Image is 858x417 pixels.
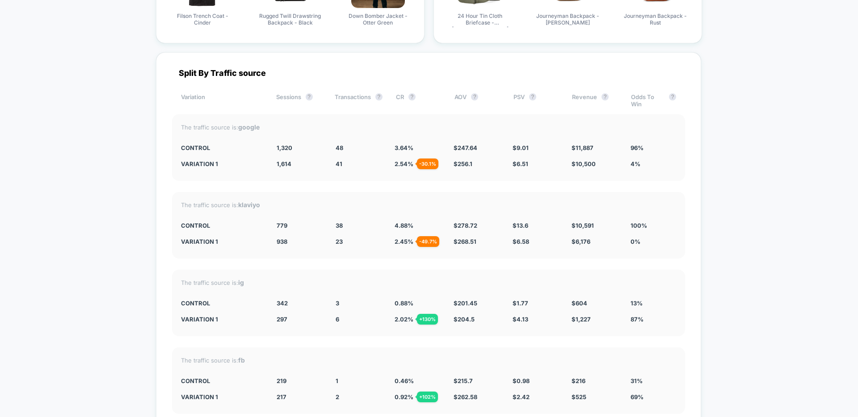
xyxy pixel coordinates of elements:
[181,144,263,151] div: CONTROL
[417,236,439,247] div: - 49.7 %
[454,238,476,245] span: $ 268.51
[572,93,617,108] div: Revenue
[336,377,338,384] span: 1
[529,93,536,100] button: ?
[408,93,416,100] button: ?
[238,356,245,364] strong: fb
[395,377,414,384] span: 0.46 %
[276,93,321,108] div: Sessions
[631,377,676,384] div: 31%
[238,123,260,131] strong: google
[181,377,263,384] div: CONTROL
[306,93,313,100] button: ?
[631,222,676,229] div: 100%
[277,377,286,384] span: 219
[631,144,676,151] div: 96%
[395,316,413,323] span: 2.02 %
[454,393,477,400] span: $ 262.58
[181,160,263,167] div: Variation 1
[336,393,339,400] span: 2
[417,392,438,402] div: + 102 %
[513,377,530,384] span: $ 0.98
[572,316,591,323] span: $ 1,227
[454,93,500,108] div: AOV
[471,93,478,100] button: ?
[572,377,585,384] span: $ 216
[572,238,590,245] span: $ 6,176
[454,300,477,307] span: $ 201.45
[513,144,529,151] span: $ 9.01
[336,222,343,229] span: 38
[336,238,343,245] span: 23
[169,13,236,27] span: Filson Trench Coat - Cinder
[375,93,383,100] button: ?
[336,316,339,323] span: 6
[454,222,477,229] span: $ 278.72
[631,316,676,323] div: 87%
[181,356,676,364] div: The traffic source is:
[417,314,438,325] div: + 130 %
[181,393,263,400] div: Variation 1
[572,144,593,151] span: $ 11,887
[454,144,477,151] span: $ 247.64
[238,201,260,208] strong: klaviyo
[277,393,286,400] span: 217
[601,93,609,100] button: ?
[277,316,287,323] span: 297
[572,160,596,167] span: $ 10,500
[181,123,676,131] div: The traffic source is:
[513,316,528,323] span: $ 4.13
[336,160,342,167] span: 41
[513,93,559,108] div: PSV
[395,238,413,245] span: 2.45 %
[454,316,475,323] span: $ 204.5
[238,279,244,286] strong: ig
[454,160,472,167] span: $ 256.1
[181,238,263,245] div: Variation 1
[669,93,676,100] button: ?
[417,158,438,169] div: - 30.1 %
[277,144,292,151] span: 1,320
[572,300,587,307] span: $ 604
[513,160,528,167] span: $ 6.51
[513,393,530,400] span: $ 2.42
[181,316,263,323] div: Variation 1
[572,222,594,229] span: $ 10,591
[277,300,288,307] span: 342
[534,13,601,27] span: Journeyman Backpack - [PERSON_NAME]
[335,93,383,108] div: Transactions
[277,160,291,167] span: 1,614
[454,377,473,384] span: $ 215.7
[513,300,528,307] span: $ 1.77
[631,238,676,245] div: 0%
[631,93,676,108] div: Odds To Win
[395,160,413,167] span: 2.54 %
[336,300,339,307] span: 3
[257,13,324,27] span: Rugged Twill Drawstring Backpack - Black
[631,160,676,167] div: 4%
[395,144,413,151] span: 3.64 %
[631,393,676,400] div: 69%
[622,13,689,27] span: Journeyman Backpack - Rust
[181,201,676,208] div: The traffic source is:
[572,393,586,400] span: $ 525
[631,300,676,307] div: 13%
[181,222,263,229] div: CONTROL
[336,144,343,151] span: 48
[181,279,676,286] div: The traffic source is:
[181,93,263,108] div: Variation
[395,393,413,400] span: 0.92 %
[181,300,263,307] div: CONTROL
[277,222,287,229] span: 779
[395,300,413,307] span: 0.88 %
[513,222,528,229] span: $ 13.6
[396,93,441,108] div: CR
[446,13,513,27] span: 24 Hour Tin Cloth Briefcase - [GEOGRAPHIC_DATA]
[172,68,685,78] div: Split By Traffic source
[513,238,529,245] span: $ 6.58
[345,13,412,27] span: Down Bomber Jacket - Otter Green
[277,238,287,245] span: 938
[395,222,413,229] span: 4.88 %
